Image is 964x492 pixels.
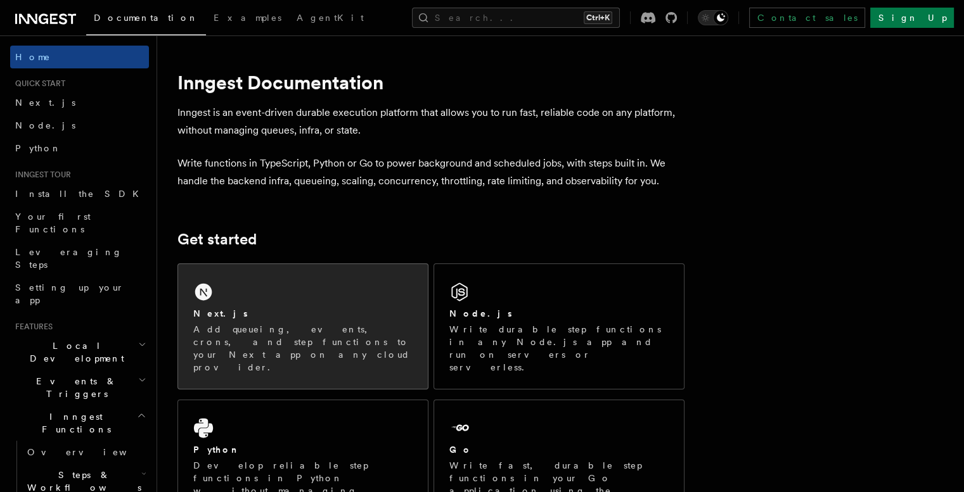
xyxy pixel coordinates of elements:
h2: Python [193,443,240,456]
h2: Go [449,443,472,456]
span: Inngest tour [10,170,71,180]
span: Setting up your app [15,282,124,305]
span: Python [15,143,61,153]
a: Documentation [86,4,206,35]
a: Contact sales [749,8,865,28]
span: Features [10,322,53,332]
a: Next.js [10,91,149,114]
h2: Node.js [449,307,512,320]
span: Inngest Functions [10,410,137,436]
span: Node.js [15,120,75,130]
span: Examples [214,13,281,23]
a: Overview [22,441,149,464]
span: Events & Triggers [10,375,138,400]
button: Local Development [10,334,149,370]
span: AgentKit [297,13,364,23]
button: Events & Triggers [10,370,149,405]
span: Next.js [15,98,75,108]
span: Home [15,51,51,63]
a: Sign Up [870,8,954,28]
button: Search...Ctrl+K [412,8,620,28]
a: Python [10,137,149,160]
kbd: Ctrl+K [584,11,612,24]
h1: Inngest Documentation [177,71,684,94]
button: Toggle dark mode [698,10,728,25]
span: Quick start [10,79,65,89]
span: Leveraging Steps [15,247,122,270]
p: Write durable step functions in any Node.js app and run on servers or serverless. [449,323,669,374]
p: Inngest is an event-driven durable execution platform that allows you to run fast, reliable code ... [177,104,684,139]
p: Add queueing, events, crons, and step functions to your Next app on any cloud provider. [193,323,413,374]
span: Overview [27,447,158,457]
button: Inngest Functions [10,405,149,441]
a: AgentKit [289,4,371,34]
a: Node.js [10,114,149,137]
a: Next.jsAdd queueing, events, crons, and step functions to your Next app on any cloud provider. [177,263,428,389]
a: Install the SDK [10,182,149,205]
a: Get started [177,230,257,248]
a: Setting up your app [10,276,149,312]
a: Node.jsWrite durable step functions in any Node.js app and run on servers or serverless. [434,263,684,389]
a: Leveraging Steps [10,241,149,276]
span: Documentation [94,13,198,23]
span: Install the SDK [15,189,146,199]
span: Your first Functions [15,211,91,234]
a: Examples [206,4,289,34]
a: Home [10,46,149,68]
p: Write functions in TypeScript, Python or Go to power background and scheduled jobs, with steps bu... [177,155,684,190]
span: Local Development [10,339,138,365]
h2: Next.js [193,307,248,320]
a: Your first Functions [10,205,149,241]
